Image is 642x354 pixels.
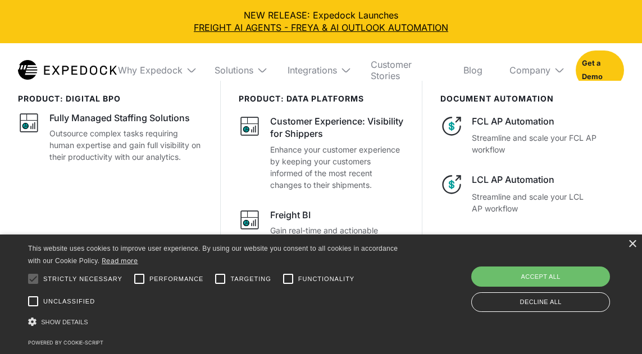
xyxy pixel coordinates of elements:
div: Why Expedock [109,43,197,97]
div: PRODUCT: data platforms [239,94,404,104]
div: Integrations [288,65,337,76]
a: Powered by cookie-script [28,339,103,346]
div: Customer Experience: Visibility for Shippers [270,115,404,140]
span: Show details [41,319,88,325]
a: FCL AP AutomationStreamline and scale your FCL AP workflow [440,115,624,155]
div: Company [509,65,550,76]
p: Enhance your customer experience by keeping your customers informed of the most recent changes to... [270,144,404,191]
p: Outsource complex tasks requiring human expertise and gain full visibility on their productivity ... [49,127,202,163]
div: LCL AP Automation [472,173,624,186]
div: Accept all [471,266,610,287]
div: Monthly Statements Automation [472,232,624,245]
div: Freight BI [270,209,311,221]
a: Blog [454,43,491,97]
div: Solutions [206,43,270,97]
a: Freight BIGain real-time and actionable insights on key performance indicators [239,209,404,260]
a: Fully Managed Staffing SolutionsOutsource complex tasks requiring human expertise and gain full v... [18,112,202,163]
p: Streamline and scale your FCL AP workflow [472,132,624,155]
div: Integrations [279,43,353,97]
div: Close [628,240,636,249]
div: Decline all [471,292,610,312]
span: Unclassified [43,297,95,306]
a: Read more [102,256,138,265]
div: product: digital bpo [18,94,202,104]
a: FREIGHT AI AGENTS - FREYA & AI OUTLOOK AUTOMATION [9,21,633,34]
div: FCL AP Automation [472,115,624,127]
span: Performance [149,274,204,284]
p: Streamline and scale your LCL AP workflow [472,191,624,214]
div: Solutions [215,65,253,76]
a: Customer Experience: Visibility for ShippersEnhance your customer experience by keeping your cust... [239,115,404,191]
p: Gain real-time and actionable insights on key performance indicators [270,224,404,260]
div: Fully Managed Staffing Solutions [49,112,190,124]
div: Why Expedock [118,65,183,76]
div: Show details [28,314,409,330]
a: Customer Stories [362,43,445,97]
a: Monthly Statements AutomationReconcile monthly statements against accruals before or after postin... [440,232,624,273]
div: document automation [440,94,624,104]
div: NEW RELEASE: Expedock Launches [9,9,633,34]
span: Functionality [298,274,354,284]
div: Company [500,43,567,97]
a: Get a Demo [576,50,624,90]
iframe: Chat Widget [586,300,642,354]
span: Strictly necessary [43,274,122,284]
a: LCL AP AutomationStreamline and scale your LCL AP workflow [440,173,624,214]
span: Targeting [230,274,271,284]
span: This website uses cookies to improve user experience. By using our website you consent to all coo... [28,245,398,265]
